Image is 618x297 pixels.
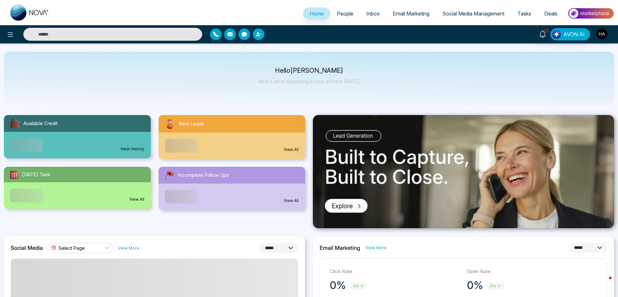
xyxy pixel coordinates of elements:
a: View More [365,245,387,251]
span: Tasks [517,10,531,17]
span: People [337,10,353,17]
h2: Social Media [11,245,43,251]
img: Nova CRM Logo [10,5,49,21]
p: 0% [330,279,346,292]
span: Home [310,10,324,17]
span: 10+ [543,28,548,34]
a: View History [120,146,144,152]
span: AVON AI [563,30,585,38]
img: followUps.svg [164,169,175,181]
iframe: Intercom live chat [596,275,612,291]
span: 0% [487,282,504,290]
p: Open Rate [467,268,598,275]
a: New LeadsView All [155,115,309,159]
a: Social Media Management [436,7,511,20]
span: Social Media Management [442,10,504,17]
a: Email Marketing [386,7,436,20]
span: Email Marketing [393,10,429,17]
h2: Email Marketing [320,245,360,251]
img: availableCredit.svg [9,118,21,129]
span: 0% [350,282,367,290]
span: Available Credit [23,120,58,127]
span: [DATE] Task [22,171,50,178]
img: newLeads.svg [164,118,176,130]
img: . [313,115,614,228]
p: 0% [467,279,483,292]
img: Market-place.gif [567,6,614,21]
p: Hello [PERSON_NAME] [258,68,360,73]
span: Deals [544,10,557,17]
p: Here's what happening in your account [DATE]. [258,79,360,84]
a: Incomplete Follow UpsView All [155,167,309,210]
a: Tasks [511,7,538,20]
a: View All [284,147,299,153]
span: New Leads [179,120,204,128]
img: User Avatar [596,28,607,39]
a: View More [118,245,139,251]
span: Incomplete Follow Ups [178,172,229,179]
a: View All [129,196,144,202]
a: Inbox [360,7,386,20]
img: instagram [50,245,57,251]
a: View All [284,198,299,204]
a: 10+ [535,28,550,39]
a: Home [303,7,330,20]
button: AVON AI [550,28,590,40]
img: Lead Flow [552,30,561,39]
p: Click Rate [330,268,460,275]
a: Deals [538,7,564,20]
img: todayTask.svg [9,169,19,180]
a: People [330,7,360,20]
span: Select Page [59,245,85,251]
span: Inbox [366,10,380,17]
